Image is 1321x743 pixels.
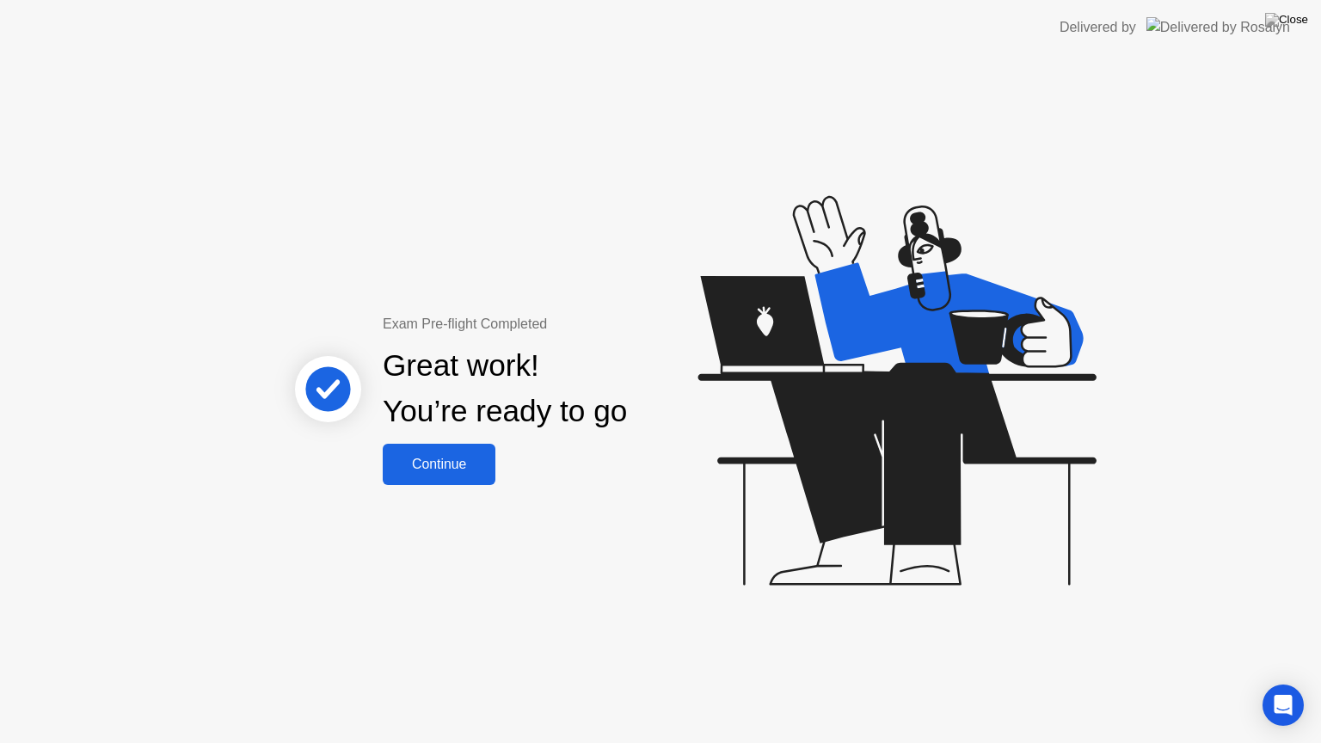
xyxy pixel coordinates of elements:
[1263,685,1304,726] div: Open Intercom Messenger
[1265,13,1308,27] img: Close
[383,314,738,335] div: Exam Pre-flight Completed
[1060,17,1136,38] div: Delivered by
[1146,17,1290,37] img: Delivered by Rosalyn
[388,457,490,472] div: Continue
[383,343,627,434] div: Great work! You’re ready to go
[383,444,495,485] button: Continue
